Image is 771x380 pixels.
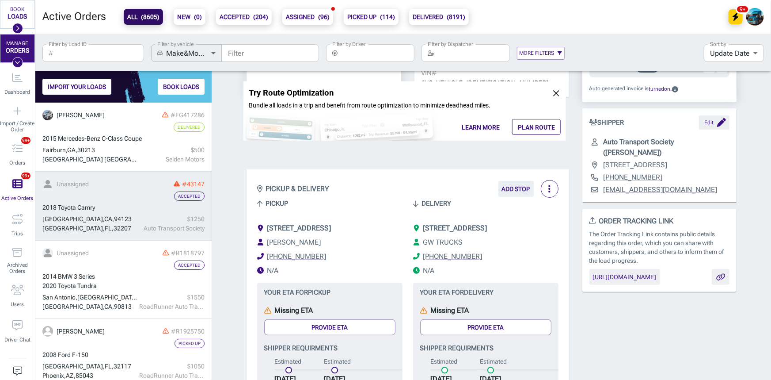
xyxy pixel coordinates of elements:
div: Update Date [704,44,764,62]
p: Bundle all loads in a trip and benefit from route optimization to minimize deadhead miles. [249,100,561,111]
button: MORE FILTERS [517,47,565,60]
img: DriverProfile_n1mp1xa-thumbnail-200x200.png [42,110,53,120]
label: Sort by [710,40,726,48]
div: BOOK [11,7,25,13]
a: Unassigned#43147Accepted2018 Toyota Camry[GEOGRAPHIC_DATA],CA,94123[GEOGRAPHIC_DATA],FL,32207$125... [35,172,212,241]
span: Fairburn [42,146,66,154]
span: , [74,372,76,379]
strong: PICKUP & DELIVERY [266,184,330,194]
span: , [103,363,105,370]
a: [PHONE_NUMBER] [423,251,482,262]
label: Filter by Load ID [49,40,87,48]
span: [PERSON_NAME] [267,238,321,246]
span: 99+ [21,173,30,179]
span: Ford F-150 [58,351,88,358]
b: ASSIGNED [286,12,330,22]
span: , [103,225,105,232]
strong: PLAN ROUTE [518,124,555,131]
span: Mercedes-Benz C-Class Coupe [58,135,142,142]
span: [GEOGRAPHIC_DATA] [42,225,103,232]
span: Pickup [266,198,289,209]
span: [US_VEHICLE_IDENTIFICATION_NUMBER] [422,79,548,87]
span: GA [67,146,76,154]
p: Estimated [431,357,473,366]
p: Missing ETA [275,305,313,316]
a: [PHONE_NUMBER] [267,251,327,262]
button: PICKED UP(114) [344,9,399,25]
span: Working hours [267,266,279,275]
span: 9+ [736,5,750,14]
span: 30213 [77,146,95,154]
b: ALL [127,12,160,22]
p: VIN# [422,68,562,88]
b: DELIVERED [413,12,465,22]
span: 2018 [42,204,57,211]
span: , [66,146,67,154]
span: Active Orders [2,195,34,201]
span: 85043 [76,372,93,379]
span: , [76,146,77,154]
span: ( 204 ) [253,13,268,20]
span: Delivery [422,198,452,209]
span: #R1818797 [171,249,205,257]
p: ORDER TRACKING LINK [589,216,730,226]
span: CA [104,215,112,223]
button: LEARN MORE [456,119,506,135]
button: turnedon. [649,84,672,94]
span: [STREET_ADDRESS] [423,224,487,232]
span: , [103,303,104,310]
span: , [112,363,114,370]
div: $ 500 [139,146,205,155]
button: NEW(0) [174,9,205,25]
span: 99+ [21,137,30,144]
button: Provide ETA [264,319,395,335]
span: Toyota Camry [58,204,95,211]
span: , [64,372,66,379]
span: ( 0 ) [194,13,202,20]
button: DELIVERED(8191) [409,9,469,25]
button: PLAN ROUTE [512,119,561,135]
label: Filter by Dispatcher [428,40,473,48]
strong: LEARN MORE [462,124,500,131]
button: ALL(8605) [124,9,163,25]
p: Auto Transport Society ([PERSON_NAME]) [604,137,730,158]
div: RoadRunner Auto Transport [139,302,205,311]
span: GW TRUCKS [423,238,463,246]
a: [EMAIL_ADDRESS][DOMAIN_NAME] [604,184,718,195]
span: 2015 [42,135,57,142]
span: ( 8191 ) [447,13,465,20]
a: Anvar Kenjaev#FG417286Delivered2015 Mercedes-Benz C-Class CoupeFairburn,GA,30213[GEOGRAPHIC_DATA]... [35,103,212,172]
div: MANAGE [7,41,29,47]
div: Copy link [712,269,729,285]
span: ( 8605 ) [141,13,160,20]
b: ACCEPTED [220,12,268,22]
span: Dashboard [5,89,30,95]
span: [GEOGRAPHIC_DATA] [42,215,103,223]
span: CA [104,303,112,310]
span: Driver Chat [4,337,30,343]
span: 94123 [114,215,132,223]
span: , [76,294,77,301]
button: ADD STOP [498,181,534,197]
div: Unassigned [57,249,89,258]
span: Phoenix [42,372,64,379]
span: [GEOGRAPHIC_DATA] [77,294,138,301]
div: Make&Model [166,44,222,62]
span: , [112,303,114,310]
span: Trips [12,230,23,237]
svg: Ship.Cars will send this invoice, along with the Bill(s) of Lading, to the email of the broker/sh... [672,86,678,92]
button: Preview [589,269,660,285]
button: ACCEPTED(204) [216,9,272,25]
span: Shipper requirments [264,342,395,354]
button: close, [552,89,561,98]
div: LOADS [8,13,27,20]
h5: Active Orders [42,10,106,24]
span: 2020 [42,282,57,289]
img: Jamoliddin Barotov's avatar [746,8,764,26]
span: SHIPPER [589,118,624,128]
span: 2008 [42,351,57,358]
span: #R1925750 [171,328,205,335]
span: 32117 [114,363,131,370]
span: #FG417286 [171,111,205,119]
p: Auto generated invoice is [589,84,672,94]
